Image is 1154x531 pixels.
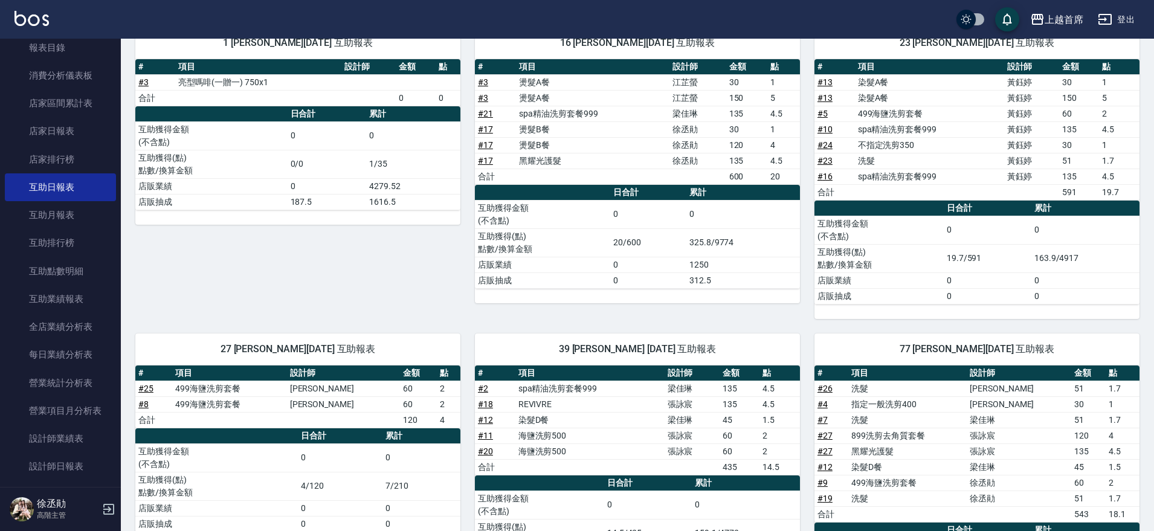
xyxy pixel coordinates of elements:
td: 312.5 [686,272,800,288]
td: 1.7 [1106,381,1139,396]
th: 設計師 [287,365,401,381]
td: 543 [1071,506,1105,522]
td: 0 [686,200,800,228]
td: 2 [1106,475,1139,491]
a: #12 [478,415,493,425]
div: 上越首席 [1045,12,1083,27]
td: 黃鈺婷 [1004,90,1059,106]
td: 店販抽成 [814,288,944,304]
a: #5 [817,109,828,118]
td: 30 [726,74,767,90]
td: 0 [1031,216,1139,244]
th: 項目 [516,59,669,75]
td: 0 [288,121,367,150]
td: 51 [1071,491,1105,506]
a: #13 [817,77,833,87]
td: 梁佳琳 [967,459,1071,475]
td: 張詠宸 [665,428,720,443]
td: 0 [610,272,686,288]
table: a dense table [814,365,1139,523]
span: 27 [PERSON_NAME][DATE] 互助報表 [150,343,446,355]
td: 1 [1106,396,1139,412]
th: # [475,365,515,381]
a: #10 [817,124,833,134]
td: 燙髮B餐 [516,137,669,153]
td: 互助獲得金額 (不含點) [814,216,944,244]
td: 染髮A餐 [855,74,1004,90]
a: #17 [478,124,493,134]
a: #13 [817,93,833,103]
td: 5 [1099,90,1139,106]
td: 0 [1031,288,1139,304]
td: 2 [759,428,800,443]
td: 120 [1071,428,1105,443]
td: [PERSON_NAME] [287,381,401,396]
td: 1 [1099,74,1139,90]
table: a dense table [814,201,1139,304]
img: Logo [15,11,49,26]
th: # [475,59,516,75]
td: 徐丞勛 [669,153,726,169]
td: 黃鈺婷 [1004,74,1059,90]
th: 日合計 [604,475,692,491]
td: 徐丞勛 [669,137,726,153]
a: 營業項目月分析表 [5,397,116,425]
td: 海鹽洗剪500 [515,443,665,459]
td: 2 [759,443,800,459]
td: 4.5 [759,381,800,396]
td: 499海鹽洗剪套餐 [848,475,967,491]
a: #3 [478,77,488,87]
td: 4.5 [767,153,800,169]
img: Person [10,497,34,521]
td: 染髮D餐 [848,459,967,475]
button: 上越首席 [1025,7,1088,32]
th: 累計 [366,106,460,122]
td: 325.8/9774 [686,228,800,257]
td: 江芷螢 [669,90,726,106]
td: 互助獲得金額 (不含點) [475,200,610,228]
td: [PERSON_NAME] [967,396,1071,412]
td: 0 [288,178,367,194]
td: 4 [1106,428,1139,443]
td: 0 [610,200,686,228]
td: 435 [720,459,760,475]
th: 項目 [515,365,665,381]
th: 金額 [396,59,436,75]
span: 16 [PERSON_NAME][DATE] 互助報表 [489,37,785,49]
td: 0/0 [288,150,367,178]
td: 20 [767,169,800,184]
td: 合計 [475,459,515,475]
table: a dense table [135,59,460,106]
a: #26 [817,384,833,393]
td: 梁佳琳 [967,412,1071,428]
td: 店販業績 [135,178,288,194]
td: 499海鹽洗剪套餐 [855,106,1004,121]
p: 高階主管 [37,510,98,521]
td: 互助獲得金額 (不含點) [135,443,298,472]
td: 店販抽成 [135,194,288,210]
td: 20/600 [610,228,686,257]
td: 899洗剪去角質套餐 [848,428,967,443]
td: 60 [720,443,760,459]
td: 4.5 [767,106,800,121]
td: 135 [726,153,767,169]
a: 互助業績報表 [5,285,116,313]
td: 亮型嗎啡(一贈一) 750x1 [175,74,342,90]
td: 0 [382,500,460,516]
a: #4 [817,399,828,409]
a: #11 [478,431,493,440]
td: 0 [944,288,1031,304]
td: 135 [720,381,760,396]
td: 591 [1059,184,1100,200]
td: 0 [604,491,692,519]
th: 點 [437,365,460,381]
a: 互助排行榜 [5,229,116,257]
td: 張詠宸 [967,443,1071,459]
button: 登出 [1093,8,1139,31]
th: 設計師 [341,59,396,75]
td: 4.5 [1099,121,1139,137]
td: 163.9/4917 [1031,244,1139,272]
a: #8 [138,399,149,409]
td: 互助獲得金額 (不含點) [475,491,604,519]
a: #21 [478,109,493,118]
